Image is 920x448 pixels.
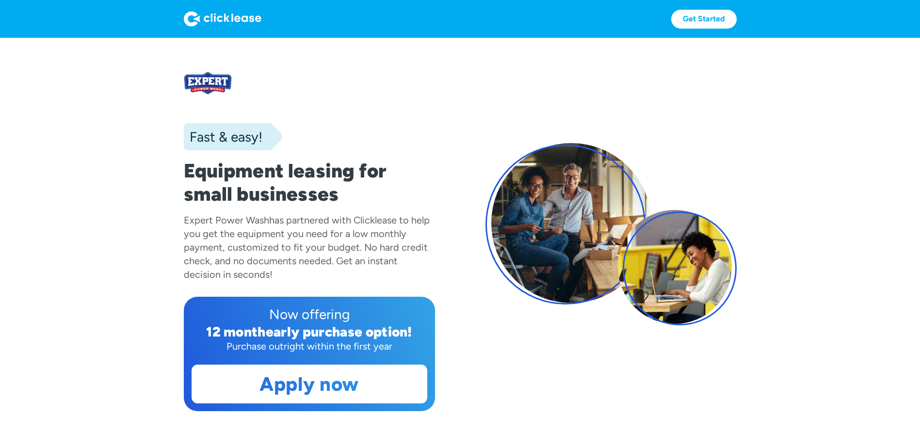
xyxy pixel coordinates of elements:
div: Expert Power Wash [184,214,269,226]
div: Purchase outright within the first year [192,339,427,353]
img: A woman sitting at her computer outside. [618,210,732,324]
img: Logo [184,11,261,27]
a: Apply now [192,365,427,403]
img: A man and a woman sitting in a warehouse or shipping center. [491,143,651,303]
div: 12 month [206,323,266,340]
a: Get Started [671,10,737,29]
div: Fast & easy! [184,127,262,146]
div: early purchase option! [266,323,412,340]
h1: Equipment leasing for small businesses [184,159,435,206]
div: has partnered with Clicklease to help you get the equipment you need for a low monthly payment, c... [184,214,430,280]
div: Now offering [192,304,427,324]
